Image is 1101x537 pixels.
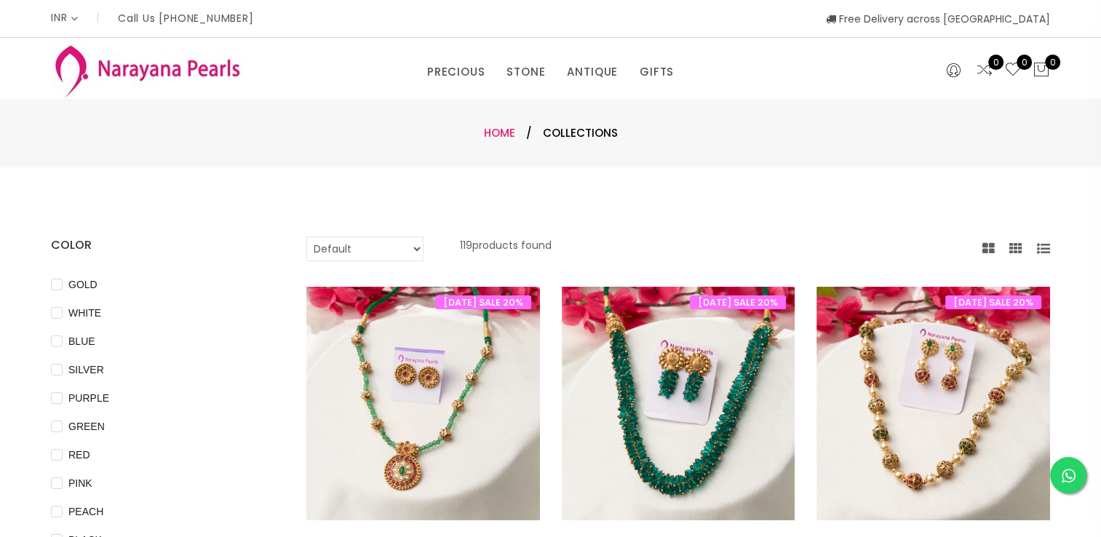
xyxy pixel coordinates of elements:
span: RED [63,447,96,463]
span: Collections [543,124,618,142]
span: 0 [1017,55,1032,70]
a: PRECIOUS [427,61,485,83]
span: WHITE [63,305,107,321]
span: PEACH [63,504,109,520]
a: 0 [1004,61,1022,80]
span: PURPLE [63,390,115,406]
a: GIFTS [640,61,674,83]
span: 0 [988,55,1003,70]
span: [DATE] SALE 20% [435,295,531,309]
a: ANTIQUE [567,61,618,83]
p: 119 products found [460,236,552,261]
span: [DATE] SALE 20% [690,295,786,309]
p: Call Us [PHONE_NUMBER] [118,13,254,23]
a: Home [484,125,515,140]
span: [DATE] SALE 20% [945,295,1041,309]
h4: COLOR [51,236,263,254]
button: 0 [1033,61,1050,80]
a: STONE [506,61,545,83]
span: / [526,124,532,142]
a: 0 [976,61,993,80]
span: SILVER [63,362,110,378]
span: GREEN [63,418,111,434]
span: BLUE [63,333,101,349]
span: GOLD [63,277,103,293]
span: Free Delivery across [GEOGRAPHIC_DATA] [826,12,1050,26]
span: 0 [1045,55,1060,70]
span: PINK [63,475,98,491]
